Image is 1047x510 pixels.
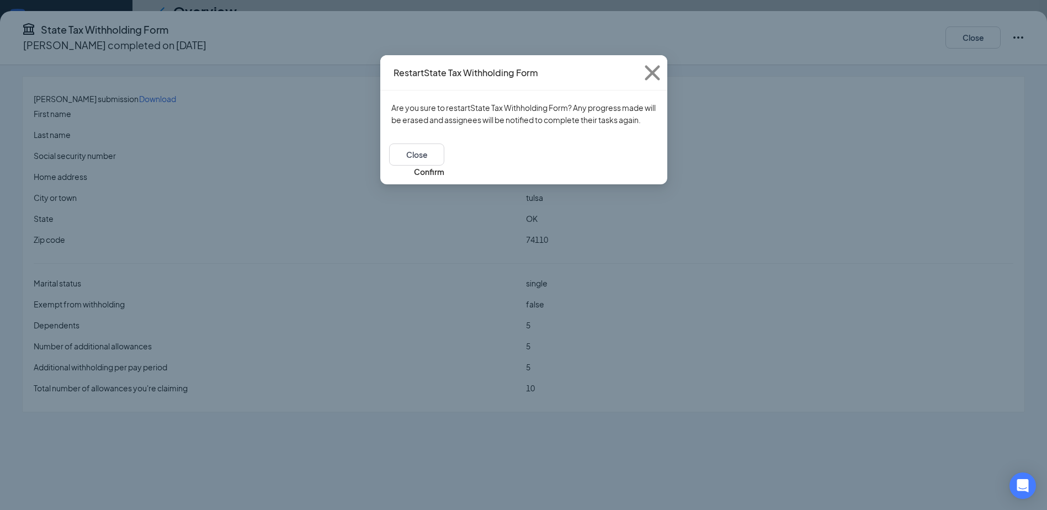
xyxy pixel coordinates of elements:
button: Close [637,55,667,91]
h4: Restart State Tax Withholding Form [394,67,538,79]
svg: Cross [637,58,667,88]
button: Close [389,144,444,166]
p: Are you sure to restart State Tax Withholding Form ? Any progress made will be erased and assigne... [391,102,656,126]
button: Confirm [414,166,444,178]
div: Open Intercom Messenger [1009,472,1036,499]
